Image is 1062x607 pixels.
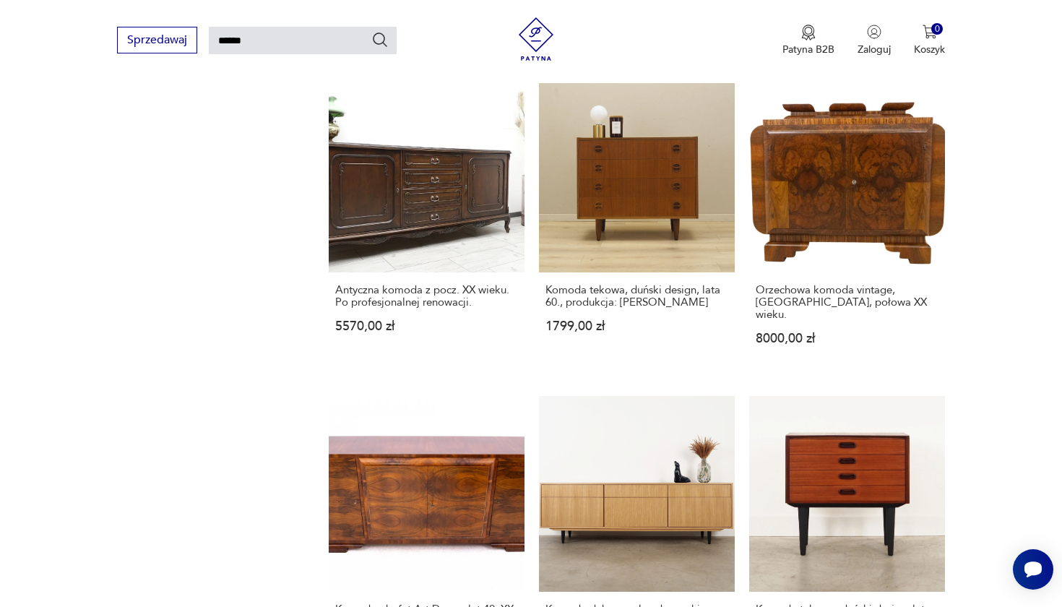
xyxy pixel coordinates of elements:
[923,25,937,39] img: Ikona koszyka
[782,43,834,56] p: Patyna B2B
[914,43,945,56] p: Koszyk
[914,25,945,56] button: 0Koszyk
[782,25,834,56] button: Patyna B2B
[867,25,881,39] img: Ikonka użytkownika
[117,27,197,53] button: Sprzedawaj
[335,284,518,309] h3: Antyczna komoda z pocz. XX wieku. Po profesjonalnej renowacji.
[545,320,728,332] p: 1799,00 zł
[931,23,944,35] div: 0
[756,332,938,345] p: 8000,00 zł
[329,77,524,373] a: Antyczna komoda z pocz. XX wieku. Po profesjonalnej renowacji.Antyczna komoda z pocz. XX wieku. P...
[545,284,728,309] h3: Komoda tekowa, duński design, lata 60., produkcja: [PERSON_NAME]
[749,77,945,373] a: Orzechowa komoda vintage, Polska, połowa XX wieku.Orzechowa komoda vintage, [GEOGRAPHIC_DATA], po...
[539,77,735,373] a: Komoda tekowa, duński design, lata 60., produkcja: DaniaKomoda tekowa, duński design, lata 60., p...
[858,43,891,56] p: Zaloguj
[514,17,558,61] img: Patyna - sklep z meblami i dekoracjami vintage
[801,25,816,40] img: Ikona medalu
[117,36,197,46] a: Sprzedawaj
[335,320,518,332] p: 5570,00 zł
[1013,549,1053,590] iframe: Smartsupp widget button
[756,284,938,321] h3: Orzechowa komoda vintage, [GEOGRAPHIC_DATA], połowa XX wieku.
[371,31,389,48] button: Szukaj
[782,25,834,56] a: Ikona medaluPatyna B2B
[858,25,891,56] button: Zaloguj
